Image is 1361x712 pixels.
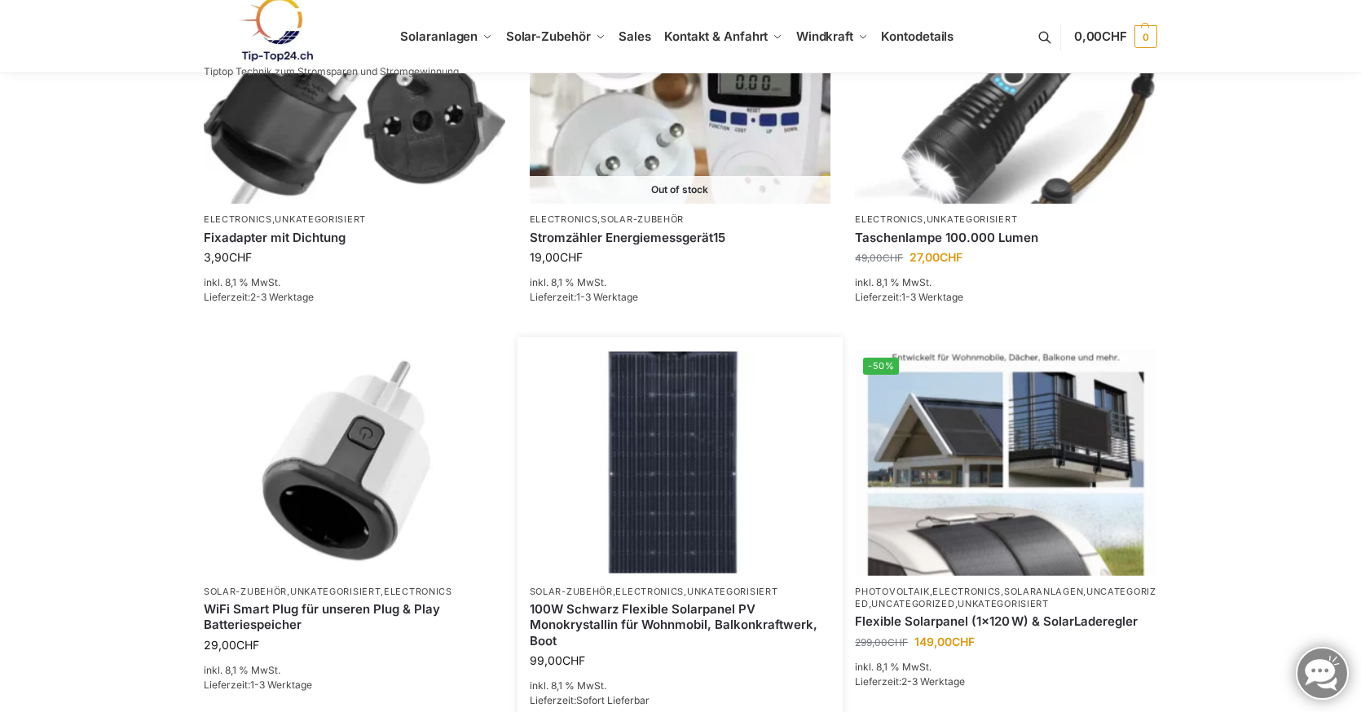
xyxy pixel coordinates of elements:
p: , [855,213,1156,226]
span: 2-3 Werktage [901,675,965,688]
a: Unkategorisiert [958,598,1049,609]
a: Unkategorisiert [927,213,1018,225]
a: Photovoltaik [855,586,929,597]
span: CHF [560,250,583,264]
span: CHF [1102,29,1127,44]
a: Flexible Solarpanel (1×120 W) & SolarLaderegler [855,613,1156,630]
img: 100 watt flexibles solarmodul [532,352,828,574]
span: 1-3 Werktage [576,291,638,303]
span: Lieferzeit: [855,291,963,303]
bdi: 27,00 [910,250,962,264]
p: inkl. 8,1 % MwSt. [204,663,505,678]
p: inkl. 8,1 % MwSt. [530,679,831,693]
img: WiFi Smart Plug für unseren Plug & Play Batteriespeicher [204,349,505,575]
a: Uncategorized [855,586,1156,609]
p: inkl. 8,1 % MwSt. [204,275,505,290]
a: Electronics [530,213,598,225]
span: Kontodetails [881,29,954,44]
p: inkl. 8,1 % MwSt. [855,660,1156,675]
a: Uncategorized [871,598,954,609]
span: CHF [940,250,962,264]
span: CHF [883,252,903,264]
span: CHF [952,635,975,648]
span: 2-3 Werktage [250,291,314,303]
a: Unkategorisiert [290,586,381,597]
a: Electronics [932,586,1001,597]
a: Electronics [615,586,684,597]
span: Lieferzeit: [530,694,650,706]
p: , [204,213,505,226]
span: Lieferzeit: [530,291,638,303]
span: 1-3 Werktage [901,291,963,303]
span: CHF [229,250,252,264]
a: Stromzähler Energiemessgerät15 [530,230,831,246]
a: Unkategorisiert [687,586,778,597]
span: Kontakt & Anfahrt [664,29,768,44]
p: inkl. 8,1 % MwSt. [530,275,831,290]
span: Lieferzeit: [204,679,312,691]
span: Lieferzeit: [204,291,314,303]
a: Electronics [855,213,923,225]
a: 0,00CHF 0 [1074,12,1157,61]
p: , [530,213,831,226]
bdi: 3,90 [204,250,252,264]
bdi: 99,00 [530,653,585,667]
a: Electronics [384,586,452,597]
a: Solar-Zubehör [530,586,613,597]
bdi: 149,00 [914,635,975,648]
a: -50%Flexible Solar Module für Wohnmobile Camping Balkon [855,349,1156,575]
span: Sales [619,29,651,44]
p: inkl. 8,1 % MwSt. [855,275,1156,290]
a: Unkategorisiert [275,213,366,225]
bdi: 19,00 [530,250,583,264]
a: Fixadapter mit Dichtung [204,230,505,246]
span: 1-3 Werktage [250,679,312,691]
bdi: 299,00 [855,636,908,648]
p: , , [204,586,505,598]
img: Flexible Solar Module für Wohnmobile Camping Balkon [855,349,1156,575]
a: WiFi Smart Plug für unseren Plug & Play Batteriespeicher [204,601,505,633]
span: Solar-Zubehör [506,29,591,44]
p: , , , , , [855,586,1156,611]
span: Lieferzeit: [855,675,965,688]
a: Solaranlagen [1004,586,1083,597]
a: 100W Schwarz Flexible Solarpanel PV Monokrystallin für Wohnmobil, Balkonkraftwerk, Boot [530,601,831,649]
span: CHF [562,653,585,667]
span: 0 [1134,25,1157,48]
bdi: 49,00 [855,252,903,264]
p: Tiptop Technik zum Stromsparen und Stromgewinnung [204,67,459,77]
span: Windkraft [796,29,853,44]
span: CHF [888,636,908,648]
span: Sofort Lieferbar [576,694,650,706]
p: , , [530,586,831,598]
span: CHF [236,638,259,652]
span: 0,00 [1074,29,1127,44]
a: Solar-Zubehör [204,586,287,597]
a: Taschenlampe 100.000 Lumen [855,230,1156,246]
bdi: 29,00 [204,638,259,652]
a: Electronics [204,213,272,225]
a: Solar-Zubehör [601,213,684,225]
